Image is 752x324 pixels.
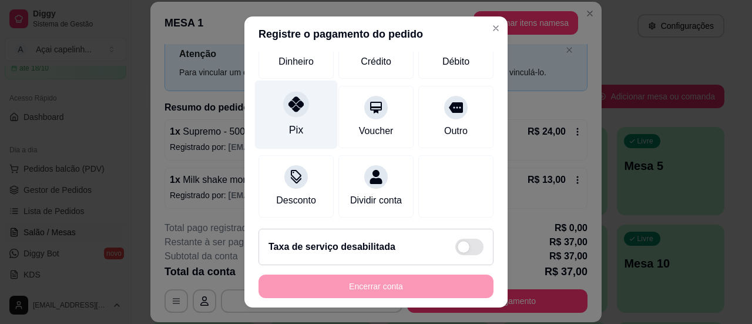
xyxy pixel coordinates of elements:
[268,240,395,254] h2: Taxa de serviço desabilitada
[289,122,303,138] div: Pix
[276,193,316,208] div: Desconto
[359,124,394,138] div: Voucher
[278,55,314,69] div: Dinheiro
[361,55,391,69] div: Crédito
[444,124,468,138] div: Outro
[350,193,402,208] div: Dividir conta
[442,55,469,69] div: Débito
[486,19,505,38] button: Close
[244,16,508,52] header: Registre o pagamento do pedido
